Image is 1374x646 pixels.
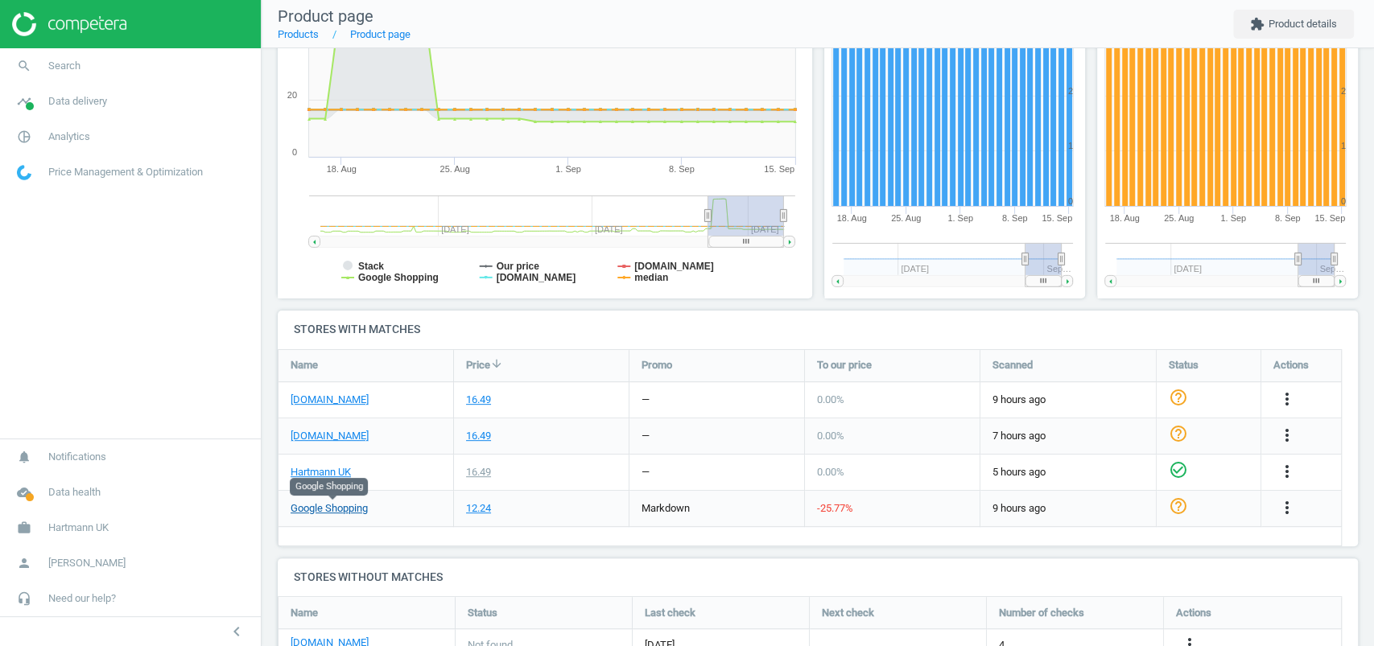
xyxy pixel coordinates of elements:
[9,121,39,152] i: pie_chart_outlined
[48,591,116,606] span: Need our help?
[1001,213,1027,223] tspan: 8. Sep
[642,358,672,372] span: Promo
[890,213,920,223] tspan: 25. Aug
[48,130,90,144] span: Analytics
[292,147,297,157] text: 0
[642,393,650,407] div: —
[227,622,246,641] i: chevron_left
[287,90,297,100] text: 20
[48,556,126,570] span: [PERSON_NAME]
[48,485,101,500] span: Data health
[291,358,318,372] span: Name
[358,261,384,272] tspan: Stack
[48,94,107,109] span: Data delivery
[1169,496,1188,516] i: help_outline
[48,59,80,73] span: Search
[490,357,503,370] i: arrow_downward
[1277,426,1297,446] button: more_vert
[48,165,203,179] span: Price Management & Optimization
[466,501,491,516] div: 12.24
[9,442,39,472] i: notifications
[1341,86,1346,96] text: 2
[992,501,1144,516] span: 9 hours ago
[48,450,106,464] span: Notifications
[1277,462,1297,481] i: more_vert
[217,621,257,642] button: chevron_left
[278,558,1358,596] h4: Stores without matches
[817,358,872,372] span: To our price
[992,429,1144,443] span: 7 hours ago
[1275,213,1301,223] tspan: 8. Sep
[1176,606,1211,620] span: Actions
[642,502,690,514] span: markdown
[1277,462,1297,483] button: more_vert
[497,261,540,272] tspan: Our price
[817,466,844,478] span: 0.00 %
[9,86,39,117] i: timeline
[1319,264,1344,274] tspan: Sep…
[1220,213,1246,223] tspan: 1. Sep
[468,606,497,620] span: Status
[1169,424,1188,443] i: help_outline
[290,478,368,496] div: Google Shopping
[1067,196,1072,206] text: 0
[350,28,411,40] a: Product page
[642,465,650,479] div: —
[440,164,470,174] tspan: 25. Aug
[992,465,1144,479] span: 5 hours ago
[1164,213,1194,223] tspan: 25. Aug
[1314,213,1345,223] tspan: 15. Sep
[291,465,351,479] a: Hartmann UK
[291,393,369,407] a: [DOMAIN_NAME]
[555,164,581,174] tspan: 1. Sep
[992,393,1144,407] span: 9 hours ago
[1067,141,1072,150] text: 1
[1277,426,1297,445] i: more_vert
[836,213,866,223] tspan: 18. Aug
[1277,389,1297,409] i: more_vert
[764,164,794,174] tspan: 15. Sep
[466,429,491,443] div: 16.49
[17,165,31,180] img: wGWNvw8QSZomAAAAABJRU5ErkJggg==
[1042,213,1072,223] tspan: 15. Sep
[358,272,439,283] tspan: Google Shopping
[1341,141,1346,150] text: 1
[1277,389,1297,410] button: more_vert
[9,583,39,614] i: headset_mic
[278,311,1358,348] h4: Stores with matches
[992,358,1033,372] span: Scanned
[1233,10,1354,39] button: extensionProduct details
[817,502,853,514] span: -25.77 %
[1169,358,1199,372] span: Status
[291,429,369,443] a: [DOMAIN_NAME]
[12,12,126,36] img: ajHJNr6hYgQAAAAASUVORK5CYII=
[9,477,39,508] i: cloud_done
[48,521,109,535] span: Hartmann UK
[645,606,695,620] span: Last check
[1273,358,1309,372] span: Actions
[466,393,491,407] div: 16.49
[1277,498,1297,519] button: more_vert
[642,429,650,443] div: —
[1046,264,1071,274] tspan: Sep…
[9,51,39,81] i: search
[1109,213,1139,223] tspan: 18. Aug
[291,606,318,620] span: Name
[291,501,368,516] a: Google Shopping
[278,28,319,40] a: Products
[9,548,39,578] i: person
[669,164,695,174] tspan: 8. Sep
[327,164,357,174] tspan: 18. Aug
[1277,498,1297,517] i: more_vert
[9,512,39,543] i: work
[817,430,844,442] span: 0.00 %
[999,606,1084,620] span: Number of checks
[634,272,668,283] tspan: median
[1067,86,1072,96] text: 2
[822,606,874,620] span: Next check
[1169,460,1188,479] i: check_circle_outline
[634,261,714,272] tspan: [DOMAIN_NAME]
[466,465,491,479] div: 16.49
[947,213,973,223] tspan: 1. Sep
[466,358,490,372] span: Price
